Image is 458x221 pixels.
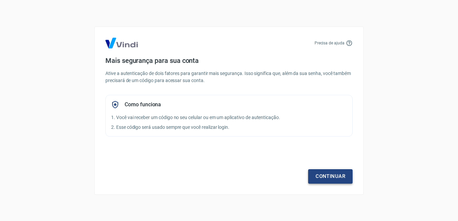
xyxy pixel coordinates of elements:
p: 1. Você vai receber um código no seu celular ou em um aplicativo de autenticação. [111,114,347,121]
p: Precisa de ajuda [315,40,345,46]
a: Continuar [308,169,353,183]
h5: Como funciona [125,101,161,108]
p: Ative a autenticação de dois fatores para garantir mais segurança. Isso significa que, além da su... [105,70,353,84]
p: 2. Esse código será usado sempre que você realizar login. [111,124,347,131]
img: Logo Vind [105,38,138,48]
h4: Mais segurança para sua conta [105,57,353,65]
